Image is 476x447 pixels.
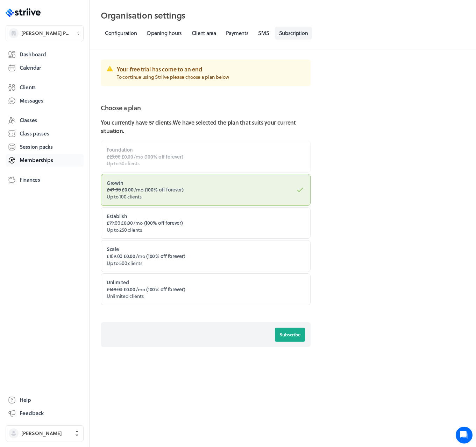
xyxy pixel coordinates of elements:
[6,95,84,107] a: Messages
[222,27,253,40] a: Payments
[20,410,44,417] span: Feedback
[6,114,84,127] a: Classes
[107,279,129,286] strong: Unlimited
[6,425,84,441] button: [PERSON_NAME]
[20,51,46,58] span: Dashboard
[146,286,185,293] span: ( 100% off forever )
[20,97,43,104] span: Messages
[6,48,84,61] a: Dashboard
[107,219,143,226] span: /mo
[121,219,133,226] span: £0.00
[145,186,184,193] span: ( 100% off forever )
[21,430,62,437] span: [PERSON_NAME]
[107,153,143,160] span: /mo
[107,219,120,226] span: £79.00
[11,82,129,96] button: New conversation
[107,286,145,293] span: /mo
[107,212,127,220] strong: Establish
[20,176,40,183] span: Finances
[107,252,145,260] span: /mo
[10,47,129,69] h2: We're here to help. Ask us anything!
[101,27,141,40] a: Configuration
[20,396,31,404] span: Help
[6,25,84,41] button: [PERSON_NAME] Personal Training
[20,143,52,151] span: Session packs
[107,259,142,267] span: Up to 500 clients
[107,245,119,253] strong: Scale
[101,118,311,135] p: You currently have 57 clients . We have selected the plan that suits your current situation.
[20,156,53,164] span: Memberships
[6,62,84,74] a: Calendar
[122,186,134,193] span: £0.00
[10,34,129,45] h1: Hi [PERSON_NAME]
[107,193,141,200] span: Up to 100 clients
[142,27,186,40] a: Opening hours
[6,394,84,406] a: Help
[6,407,84,420] button: Feedback
[275,328,305,342] button: Subscribe
[21,30,72,37] span: [PERSON_NAME] Personal Training
[456,427,473,443] iframe: gist-messenger-bubble-iframe
[107,153,120,160] span: £29.00
[107,146,133,153] strong: Foundation
[107,160,140,167] span: Up to 50 clients
[6,141,84,153] a: Session packs
[187,27,220,40] a: Client area
[146,252,185,260] span: ( 100% off forever )
[6,127,84,140] a: Class passes
[275,27,312,40] a: Subscription
[107,179,123,187] strong: Growth
[121,153,133,160] span: £0.00
[101,103,311,113] h2: Choose a plan
[101,27,465,40] nav: Tabs
[20,117,37,124] span: Classes
[20,120,125,134] input: Search articles
[107,286,122,293] span: £149.00
[117,74,305,81] p: To continue using Striive please choose a plan below
[6,174,84,186] a: Finances
[123,252,135,260] span: £0.00
[9,109,130,117] p: Find an answer quickly
[107,252,122,260] span: £109.00
[6,154,84,167] a: Memberships
[144,153,183,160] span: ( 100% off forever )
[107,186,121,193] span: £49.00
[123,286,135,293] span: £0.00
[254,27,273,40] a: SMS
[107,186,143,193] span: /mo
[117,65,305,74] h3: Your free trial has come to an end
[107,292,143,300] span: Unlimited clients
[6,81,84,94] a: Clients
[107,226,142,233] span: Up to 250 clients
[20,130,49,137] span: Class passes
[45,86,84,91] span: New conversation
[20,84,36,91] span: Clients
[20,64,41,71] span: Calendar
[144,219,183,226] span: ( 100% off forever )
[279,331,300,338] span: Subscribe
[101,8,465,22] h2: Organisation settings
